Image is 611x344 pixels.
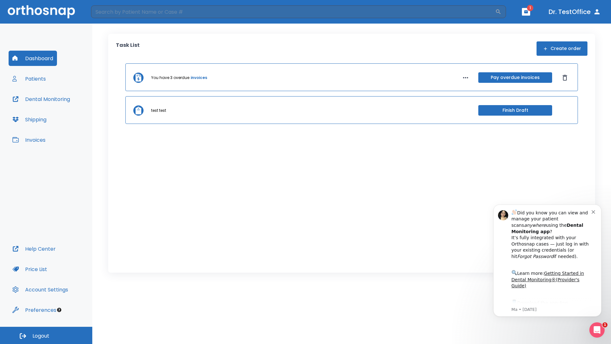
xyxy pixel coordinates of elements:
[191,75,207,81] a: invoices
[589,322,605,338] iframe: Intercom live chat
[478,105,552,116] button: Finish Draft
[602,322,607,327] span: 1
[151,75,189,81] p: You have 3 overdue
[116,41,140,56] p: Task List
[32,333,49,340] span: Logout
[8,5,75,18] img: Orthosnap
[537,41,587,56] button: Create order
[484,197,611,341] iframe: Intercom notifications message
[9,132,49,147] button: Invoices
[91,5,495,18] input: Search by Patient Name or Case #
[9,262,51,277] button: Price List
[478,72,552,83] button: Pay overdue invoices
[9,302,60,318] button: Preferences
[560,73,570,83] button: Dismiss
[9,71,50,86] button: Patients
[151,108,166,113] p: test test
[9,51,57,66] button: Dashboard
[56,307,62,313] div: Tooltip anchor
[546,6,603,18] button: Dr. TestOffice
[9,241,60,256] button: Help Center
[9,91,74,107] button: Dental Monitoring
[9,112,50,127] button: Shipping
[9,282,72,297] button: Account Settings
[527,5,533,11] span: 1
